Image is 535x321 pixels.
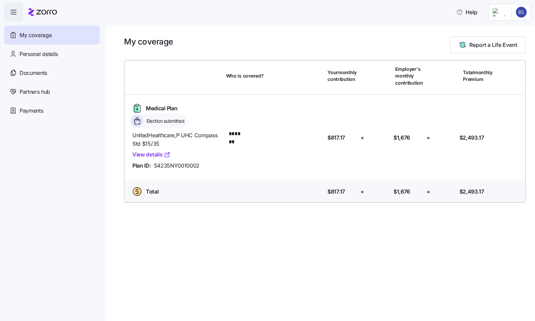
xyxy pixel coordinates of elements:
span: Employer's monthly contribution [395,66,424,86]
span: Election submitted [145,118,184,124]
span: Payments [20,107,43,115]
span: Plan ID: [132,162,151,170]
a: Partners hub [4,82,100,101]
span: $2,493.17 [459,187,484,196]
span: Personal details [20,50,58,58]
button: Report a Life Event [450,36,526,53]
span: $817.17 [327,134,345,142]
span: + [360,187,364,196]
span: Total monthly Premium [463,69,493,83]
a: Documents [4,63,100,82]
span: = [426,187,430,196]
span: 54235NY0010002 [154,162,199,170]
span: = [426,134,430,142]
span: $2,493.17 [459,134,484,142]
span: Help [456,8,477,16]
span: Partners hub [20,88,50,96]
span: + [360,134,364,142]
span: Report a Life Event [469,41,517,49]
h1: My coverage [124,36,173,47]
span: Your monthly contribution [327,69,357,83]
span: Medical Plan [146,104,177,113]
span: $1,676 [394,187,410,196]
span: Documents [20,69,47,77]
span: UnitedHealthcare , P UHC Compass Std $15/35 [132,131,221,148]
span: Total [146,187,158,196]
span: $1,676 [394,134,410,142]
a: Payments [4,101,100,120]
button: Help [451,5,483,19]
span: My coverage [20,31,52,39]
img: Employer logo [493,8,506,16]
a: View details [132,150,170,159]
a: Personal details [4,45,100,63]
a: My coverage [4,26,100,45]
span: Who is covered? [226,72,264,79]
img: 8f76cc88edc69d24726aa1a4c158f02c [516,7,527,18]
span: $817.17 [327,187,345,196]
